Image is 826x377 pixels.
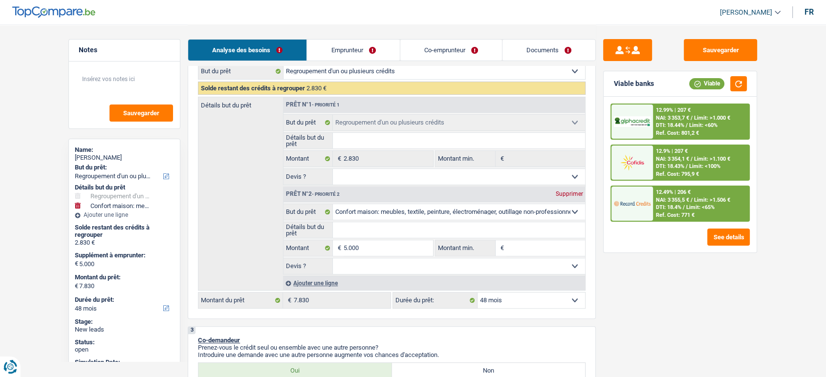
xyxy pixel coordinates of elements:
[75,211,174,218] div: Ajouter une ligne
[656,212,695,218] div: Ref. Cost: 771 €
[75,251,172,259] label: Supplément à emprunter:
[613,80,653,88] div: Viable banks
[656,148,688,154] div: 12.9% | 207 €
[198,344,586,351] p: Prenez-vous le crédit seul ou ensemble avec une autre personne?
[502,40,595,61] a: Documents
[12,6,95,18] img: TopCompare Logo
[656,122,684,128] span: DTI: 18.44%
[75,184,174,191] div: Détails but du prêt
[79,46,170,54] h5: Notes
[694,115,730,121] span: Limit: >1.000 €
[75,146,174,154] div: Name:
[804,7,814,17] div: fr
[75,282,78,290] span: €
[75,358,174,366] div: Simulation Date:
[614,194,650,212] img: Record Credits
[656,130,699,136] div: Ref. Cost: 801,2 €
[614,153,650,171] img: Cofidis
[283,115,333,130] label: But du prêt
[201,84,305,92] span: Solde restant des crédits à regrouper
[75,326,174,334] div: New leads
[691,156,693,162] span: /
[689,122,717,128] span: Limit: <60%
[686,122,688,128] span: /
[283,169,333,185] label: Devis ?
[109,105,173,122] button: Sauvegarder
[75,346,174,354] div: open
[123,110,159,116] span: Sauvegarder
[75,224,174,239] div: Solde restant des crédits à regrouper
[75,164,172,171] label: But du prêt:
[198,97,283,108] label: Détails but du prêt
[496,240,506,256] span: €
[656,107,691,113] div: 12.99% | 207 €
[694,156,730,162] span: Limit: >1.100 €
[283,240,333,256] label: Montant
[393,293,478,308] label: Durée du prêt:
[720,8,772,17] span: [PERSON_NAME]
[656,163,684,169] span: DTI: 18.43%
[496,151,506,167] span: €
[686,163,688,169] span: /
[656,115,689,121] span: NAI: 3 353,7 €
[75,154,174,162] div: [PERSON_NAME]
[333,240,344,256] span: €
[198,63,283,79] label: But du prêt
[689,163,720,169] span: Limit: <100%
[656,204,681,210] span: DTI: 18.4%
[75,296,172,304] label: Durée du prêt:
[656,197,689,203] span: NAI: 3 355,5 €
[283,258,333,274] label: Devis ?
[400,40,502,61] a: Co-emprunteur
[283,191,342,197] div: Prêt n°2
[307,40,399,61] a: Emprunteur
[614,116,650,127] img: AlphaCredit
[689,78,724,89] div: Viable
[198,293,283,308] label: Montant du prêt
[435,151,495,167] label: Montant min.
[283,102,342,108] div: Prêt n°1
[283,293,294,308] span: €
[198,336,240,344] span: Co-demandeur
[333,151,344,167] span: €
[553,191,585,197] div: Supprimer
[435,240,495,256] label: Montant min.
[656,171,699,177] div: Ref. Cost: 795,9 €
[684,39,757,61] button: Sauvegarder
[686,204,715,210] span: Limit: <65%
[306,84,326,92] span: 2.830 €
[283,276,585,290] div: Ajouter une ligne
[198,351,586,358] p: Introduire une demande avec une autre personne augmente vos chances d'acceptation.
[283,222,333,238] label: Détails but du prêt
[75,318,174,326] div: Stage:
[188,327,196,334] div: 3
[691,197,693,203] span: /
[683,204,685,210] span: /
[707,229,750,246] button: See details
[694,197,730,203] span: Limit: >1.506 €
[75,260,78,268] span: €
[656,189,691,195] div: 12.49% | 206 €
[312,102,340,107] span: - Priorité 1
[712,4,781,21] a: [PERSON_NAME]
[188,40,306,61] a: Analyse des besoins
[75,239,174,247] div: 2.830 €
[283,151,333,167] label: Montant
[283,204,333,220] label: But du prêt
[75,273,172,281] label: Montant du prêt:
[75,338,174,346] div: Status:
[283,133,333,148] label: Détails but du prêt
[691,115,693,121] span: /
[312,191,340,197] span: - Priorité 2
[656,156,689,162] span: NAI: 3 354,1 €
